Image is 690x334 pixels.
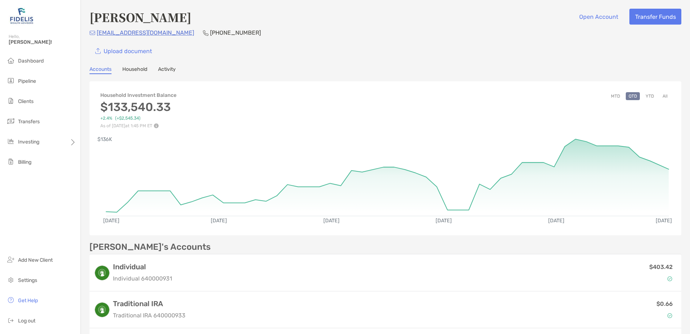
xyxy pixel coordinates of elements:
p: [PHONE_NUMBER] [210,28,261,37]
button: All [660,92,671,100]
p: [PERSON_NAME]'s Accounts [89,243,211,252]
img: logout icon [6,316,15,325]
img: Account Status icon [667,313,672,318]
p: Individual 640000931 [113,274,172,283]
p: $0.66 [656,299,673,308]
img: investing icon [6,137,15,146]
img: get-help icon [6,296,15,304]
span: [PERSON_NAME]! [9,39,76,45]
img: Phone Icon [203,30,209,36]
span: Pipeline [18,78,36,84]
h3: Traditional IRA [113,299,185,308]
text: [DATE] [548,218,564,224]
p: Traditional IRA 640000933 [113,311,185,320]
h3: Individual [113,262,172,271]
span: Dashboard [18,58,44,64]
img: add_new_client icon [6,255,15,264]
span: Get Help [18,297,38,304]
button: MTD [608,92,623,100]
text: [DATE] [211,218,227,224]
span: Add New Client [18,257,53,263]
button: Transfer Funds [629,9,681,25]
img: button icon [95,48,101,54]
text: $136K [97,136,112,142]
text: [DATE] [103,218,119,224]
span: Transfers [18,119,40,125]
img: logo account [95,266,109,280]
span: ( +$2,545.34 ) [115,116,140,121]
p: $403.42 [649,262,673,271]
span: Billing [18,159,31,165]
a: Accounts [89,66,112,74]
span: +2.4% [100,116,112,121]
img: billing icon [6,157,15,166]
img: Email Icon [89,31,95,35]
a: Upload document [89,43,157,59]
img: logo account [95,303,109,317]
h4: [PERSON_NAME] [89,9,191,25]
img: clients icon [6,97,15,105]
h4: Household Investment Balance [100,92,176,98]
img: Account Status icon [667,276,672,281]
button: YTD [643,92,657,100]
span: Investing [18,139,39,145]
img: Performance Info [154,123,159,128]
p: As of [DATE] at 1:45 PM ET [100,123,176,128]
text: [DATE] [656,218,672,224]
p: [EMAIL_ADDRESS][DOMAIN_NAME] [97,28,194,37]
img: settings icon [6,275,15,284]
img: dashboard icon [6,56,15,65]
img: transfers icon [6,117,15,125]
a: Household [122,66,147,74]
a: Activity [158,66,176,74]
button: QTD [626,92,640,100]
h3: $133,540.33 [100,100,176,114]
text: [DATE] [436,218,452,224]
span: Clients [18,98,34,104]
span: Log out [18,318,35,324]
text: [DATE] [323,218,340,224]
button: Open Account [573,9,624,25]
img: Zoe Logo [9,3,35,29]
span: Settings [18,277,37,283]
img: pipeline icon [6,76,15,85]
